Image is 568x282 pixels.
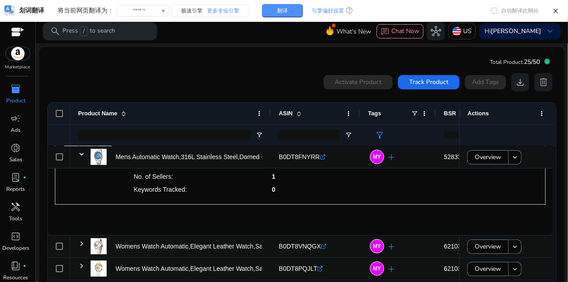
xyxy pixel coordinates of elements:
[427,22,445,40] button: hub
[373,244,381,249] span: MY
[391,27,419,35] span: Chat Now
[373,266,381,271] span: MY
[5,64,30,71] p: Marketplace
[11,172,21,183] span: lab_profile
[11,143,21,153] span: donut_small
[485,28,541,34] p: Hi
[545,26,556,37] span: keyboard_arrow_down
[279,243,321,250] span: B0DT8VNQGX
[91,261,107,277] img: 515pNJ9O9qL._AC_US40_.jpg
[467,262,509,276] button: Overview
[4,274,29,282] p: Resources
[409,77,448,87] span: Track Product
[78,110,117,117] span: Product Name
[23,264,27,268] span: fiber_manual_record
[279,265,317,272] span: B0DT8PQJLT
[463,23,472,39] p: US
[272,173,275,180] p: 1
[444,153,465,160] span: 528331
[116,260,323,278] p: Womens Watch Automatic,Elegant Leather Watch,Sapphire Crystal,Day&...
[467,240,509,254] button: Overview
[78,130,250,140] input: Product Name Filter Input
[2,244,29,252] p: Developers
[467,150,509,164] button: Overview
[386,241,397,252] span: add
[116,148,306,166] p: Mens Automatic Watch,316L Stainless Steel,Domed Glass, 10ATM...
[256,131,263,139] button: Open Filter Menu
[398,75,460,89] button: Track Product
[511,243,519,251] mat-icon: keyboard_arrow_down
[62,26,115,36] p: Press to search
[7,185,25,193] p: Reports
[491,27,541,35] b: [PERSON_NAME]
[373,154,381,160] span: MY
[386,264,397,274] span: add
[279,130,340,140] input: ASIN Filter Input
[91,238,107,254] img: 41M+ziE1T9L._AC_US40_.jpg
[272,186,275,193] p: 0
[381,27,390,36] span: chat
[279,153,320,160] span: B0DT8FNYRR
[452,27,461,36] img: us.svg
[444,265,468,272] span: 6210341
[475,148,501,166] span: Overview
[116,237,323,256] p: Womens Watch Automatic,Elegant Leather Watch,Sapphire Crystal,Day&...
[91,149,107,165] img: 41L-L-HJOdL._AC_US40_.jpg
[374,130,385,141] span: filter_alt
[431,26,441,37] span: hub
[511,73,529,91] button: download
[377,24,423,38] button: chatChat Now
[134,186,187,193] p: Keywords Tracked:
[511,153,519,161] mat-icon: keyboard_arrow_down
[515,77,526,88] span: download
[475,237,501,256] span: Overview
[6,97,25,105] p: Product
[336,24,371,39] span: What's New
[368,110,381,117] span: Tags
[11,113,21,124] span: campaign
[444,110,456,117] span: BSR
[524,58,540,66] span: 25/50
[511,265,519,273] mat-icon: keyboard_arrow_down
[9,215,23,223] p: Tools
[80,26,88,36] span: /
[9,156,22,164] p: Sales
[444,243,468,250] span: 6210341
[468,110,489,117] span: Actions
[11,202,21,212] span: handyman
[11,126,21,134] p: Ads
[11,231,21,242] span: code_blocks
[50,26,61,37] span: search
[11,84,21,94] span: inventory_2
[386,152,397,163] span: add
[6,47,30,60] img: amazon.svg
[23,176,27,179] span: fiber_manual_record
[279,110,293,117] span: ASIN
[134,173,173,180] p: No. of Sellers:
[475,260,501,278] span: Overview
[490,59,524,66] span: Total Product:
[11,261,21,271] span: book_4
[345,131,352,139] button: Open Filter Menu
